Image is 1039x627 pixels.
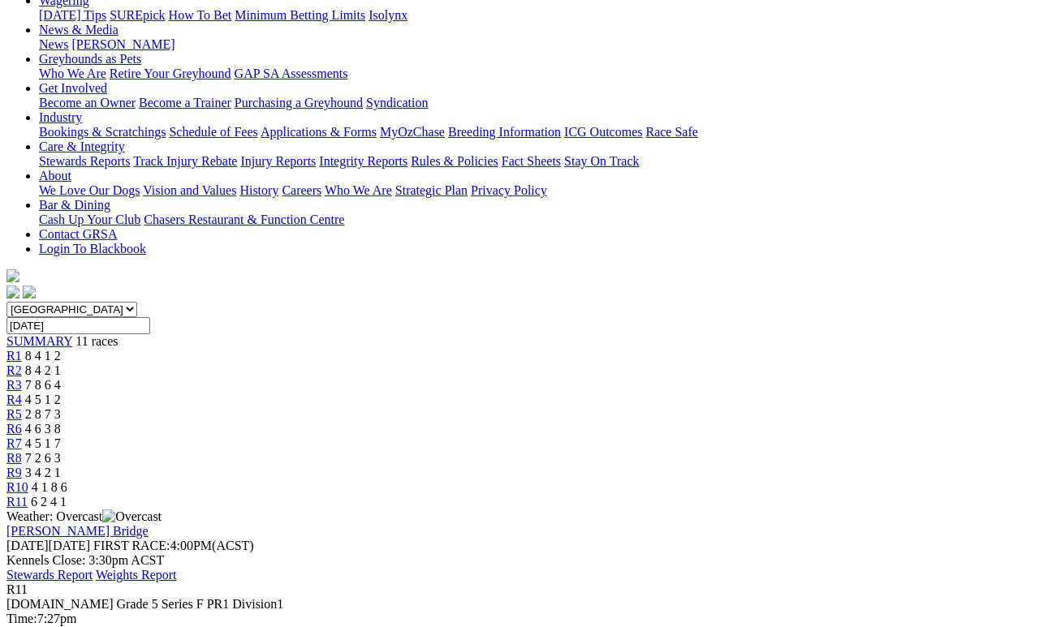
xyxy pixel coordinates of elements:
a: Care & Integrity [39,140,125,153]
span: 6 2 4 1 [31,495,67,509]
span: 4 6 3 8 [25,422,61,436]
a: Stewards Report [6,568,93,582]
a: [PERSON_NAME] Bridge [6,524,149,538]
span: 8 4 1 2 [25,349,61,363]
a: R3 [6,378,22,392]
a: R9 [6,466,22,479]
div: Industry [39,125,1033,140]
span: 4:00PM(ACST) [93,539,254,552]
a: Applications & Forms [261,125,377,139]
span: Time: [6,612,37,625]
div: 7:27pm [6,612,1033,626]
span: 3 4 2 1 [25,466,61,479]
span: 4 5 1 2 [25,393,61,406]
a: Contact GRSA [39,227,117,241]
a: Rules & Policies [411,154,498,168]
a: Bookings & Scratchings [39,125,166,139]
div: Kennels Close: 3:30pm ACST [6,553,1033,568]
a: Weights Report [96,568,177,582]
a: Login To Blackbook [39,242,146,256]
span: 8 4 2 1 [25,363,61,377]
a: R6 [6,422,22,436]
a: ICG Outcomes [564,125,642,139]
div: News & Media [39,37,1033,52]
a: R11 [6,495,28,509]
a: News & Media [39,23,119,37]
a: R2 [6,363,22,377]
a: News [39,37,68,51]
a: Greyhounds as Pets [39,52,141,66]
a: Who We Are [39,67,106,80]
a: GAP SA Assessments [235,67,348,80]
a: Retire Your Greyhound [110,67,231,80]
a: Become a Trainer [139,96,231,110]
span: 11 races [75,334,118,348]
a: Who We Are [325,183,392,197]
a: R7 [6,436,22,450]
a: Schedule of Fees [169,125,257,139]
a: R5 [6,407,22,421]
a: R1 [6,349,22,363]
span: 4 5 1 7 [25,436,61,450]
a: Chasers Restaurant & Function Centre [144,213,344,226]
div: Get Involved [39,96,1033,110]
div: Greyhounds as Pets [39,67,1033,81]
a: Fact Sheets [502,154,561,168]
a: SUREpick [110,8,165,22]
a: Stay On Track [564,154,639,168]
span: 4 1 8 6 [32,480,67,494]
span: FIRST RACE: [93,539,170,552]
a: Bar & Dining [39,198,110,212]
a: Minimum Betting Limits [235,8,365,22]
a: Industry [39,110,82,124]
span: Weather: Overcast [6,509,162,523]
a: SUMMARY [6,334,72,348]
span: [DATE] [6,539,90,552]
div: About [39,183,1033,198]
a: Race Safe [645,125,697,139]
a: [PERSON_NAME] [71,37,175,51]
span: R8 [6,451,22,465]
span: [DATE] [6,539,49,552]
a: Privacy Policy [471,183,547,197]
a: Cash Up Your Club [39,213,140,226]
div: Wagering [39,8,1033,23]
a: Isolynx [369,8,407,22]
a: Breeding Information [448,125,561,139]
div: Bar & Dining [39,213,1033,227]
img: twitter.svg [23,286,36,298]
a: Syndication [366,96,428,110]
a: Become an Owner [39,96,136,110]
img: Overcast [102,509,162,524]
span: 7 2 6 3 [25,451,61,465]
a: Vision and Values [143,183,236,197]
span: 7 8 6 4 [25,378,61,392]
a: R4 [6,393,22,406]
a: History [239,183,278,197]
input: Select date [6,317,150,334]
img: logo-grsa-white.png [6,269,19,282]
a: Purchasing a Greyhound [235,96,363,110]
a: MyOzChase [380,125,445,139]
a: Injury Reports [240,154,316,168]
span: R11 [6,582,28,596]
a: Strategic Plan [395,183,468,197]
div: [DOMAIN_NAME] Grade 5 Series F PR1 Division1 [6,597,1033,612]
a: About [39,169,71,183]
span: 2 8 7 3 [25,407,61,421]
a: How To Bet [169,8,232,22]
a: R10 [6,480,28,494]
a: Stewards Reports [39,154,130,168]
a: Careers [282,183,321,197]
